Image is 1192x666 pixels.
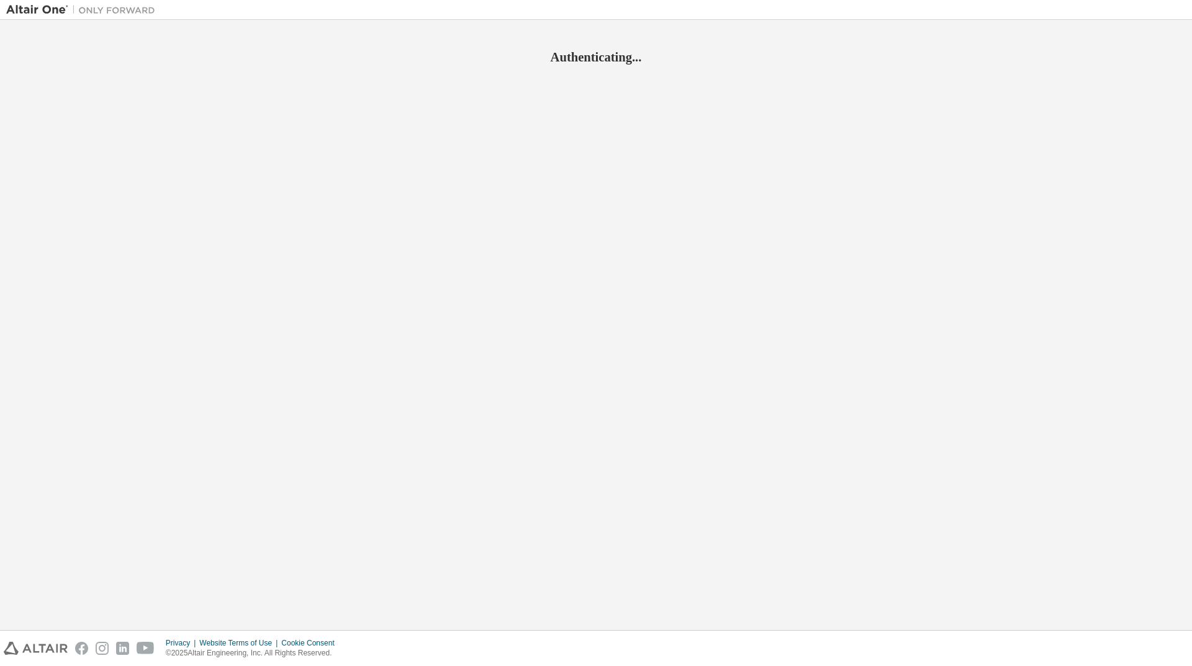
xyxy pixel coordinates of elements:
div: Website Terms of Use [199,638,281,648]
img: altair_logo.svg [4,642,68,655]
img: Altair One [6,4,161,16]
img: instagram.svg [96,642,109,655]
h2: Authenticating... [6,49,1186,65]
img: youtube.svg [137,642,155,655]
img: facebook.svg [75,642,88,655]
p: © 2025 Altair Engineering, Inc. All Rights Reserved. [166,648,342,659]
div: Cookie Consent [281,638,341,648]
div: Privacy [166,638,199,648]
img: linkedin.svg [116,642,129,655]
